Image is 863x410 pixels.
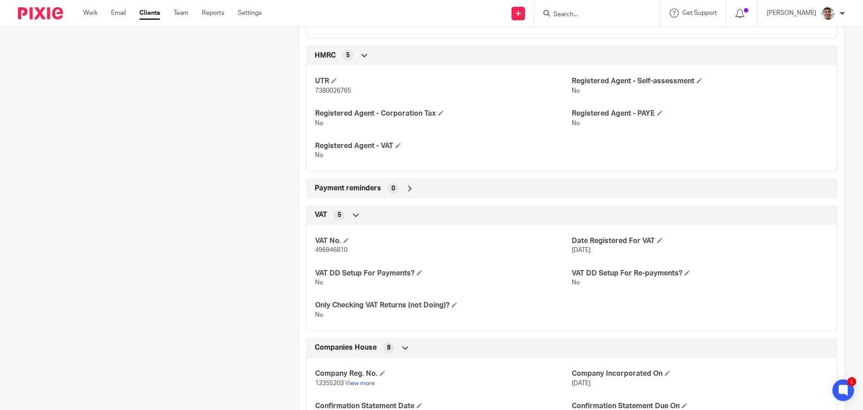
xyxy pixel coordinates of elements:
h4: VAT DD Setup For Re-payments? [572,269,828,278]
span: No [315,152,323,158]
h4: Date Registered For VAT [572,236,828,246]
span: VAT [315,210,327,220]
img: PXL_20240409_141816916.jpg [821,6,835,21]
h4: Company Incorporated On [572,369,828,378]
span: 0 [391,184,395,193]
a: Work [83,9,98,18]
img: Pixie [18,7,63,19]
a: Settings [238,9,262,18]
span: 8 [387,343,391,352]
h4: UTR [315,77,572,86]
h4: Registered Agent - Self-assessment [572,77,828,86]
h4: Registered Agent - Corporation Tax [315,109,572,118]
span: 5 [346,51,350,60]
span: 12355203 [315,380,344,387]
span: No [572,88,580,94]
h4: Registered Agent - VAT [315,141,572,151]
a: Reports [202,9,224,18]
a: Clients [139,9,160,18]
p: [PERSON_NAME] [767,9,816,18]
span: No [315,120,323,126]
h4: Registered Agent - PAYE [572,109,828,118]
h4: Company Reg. No. [315,369,572,378]
span: No [315,279,323,286]
span: 7380026765 [315,88,351,94]
span: No [572,279,580,286]
span: 5 [338,211,341,220]
a: Team [173,9,188,18]
a: View more [345,380,375,387]
span: [DATE] [572,247,591,253]
span: Payment reminders [315,184,381,193]
span: Companies House [315,343,377,352]
span: No [572,120,580,126]
input: Search [552,11,633,19]
h4: VAT DD Setup For Payments? [315,269,572,278]
div: 1 [847,377,856,386]
span: No [315,312,323,318]
span: [DATE] [572,380,591,387]
span: 496946810 [315,247,347,253]
h4: VAT No. [315,236,572,246]
span: HMRC [315,51,336,60]
span: Get Support [682,10,717,16]
h4: Only Checking VAT Returns (not Doing)? [315,301,572,310]
a: Email [111,9,126,18]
